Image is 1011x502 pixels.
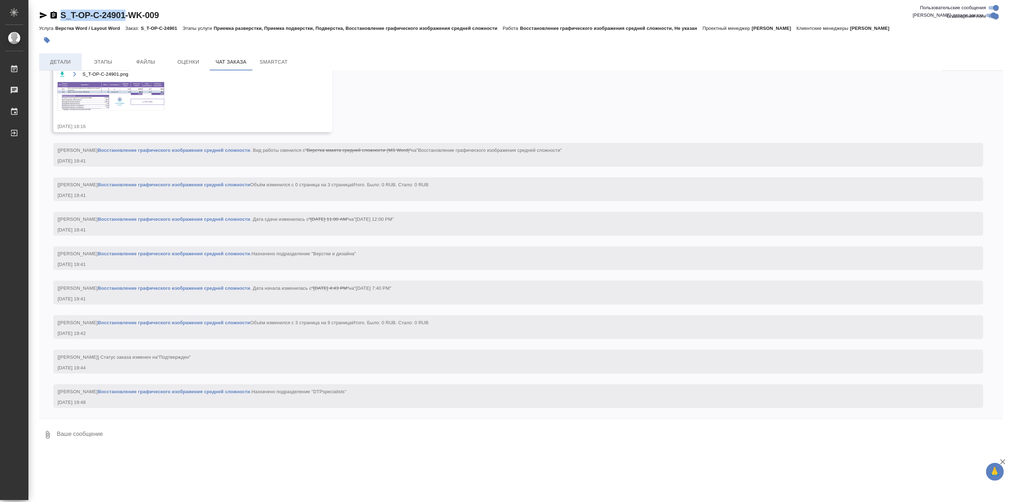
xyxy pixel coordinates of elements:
button: Скачать [58,70,66,79]
span: [[PERSON_NAME] Объём изменился с 3 страница на 9 страница [58,320,428,325]
p: Приемка разверстки, Приемка подверстки, Подверстка, Восстановление графического изображения средн... [214,26,503,31]
span: Оповещения-логи [947,13,986,20]
div: [DATE] 19:41 [58,192,958,199]
span: Этапы [86,58,120,66]
span: [[PERSON_NAME] . Дата начала изменилась с на [58,285,391,291]
a: Восстановление графического изображения средней сложности [98,148,250,153]
a: Восстановление графического изображения средней сложности [98,217,250,222]
p: [PERSON_NAME] [752,26,797,31]
span: [[PERSON_NAME] . [58,389,346,394]
span: "Восстановление графического изображения средней сложности" [417,148,562,153]
span: [PERSON_NAME] детали заказа [913,12,984,19]
p: Услуга [39,26,55,31]
span: Пользовательские сообщения [920,4,986,11]
p: S_T-OP-C-24901 [141,26,182,31]
span: [[PERSON_NAME] . Вид работы сменился с на [58,148,562,153]
span: [[PERSON_NAME] . [58,251,356,256]
span: [[PERSON_NAME]] Статус заказа изменен на [58,354,191,360]
span: [[PERSON_NAME] Объём изменился с 0 страница на 3 страница [58,182,428,187]
span: "[DATE] 12:00 PM" [354,217,394,222]
span: Итого. Было: 0 RUB. Стало: 0 RUB [352,182,428,187]
img: S_T-OP-C-24901.png [58,82,164,111]
p: Клиентские менеджеры [797,26,850,31]
span: Чат заказа [214,58,248,66]
a: Восстановление графического изображения средней сложности [98,182,250,187]
span: "[DATE] 7:40 PM" [354,285,391,291]
p: Восстановление графического изображения средней сложности, Не указан [520,26,703,31]
span: "[DATE] 11:00 AM" [309,217,348,222]
span: Назначено подразделение "Верстки и дизайна" [252,251,356,256]
div: [DATE] 19:41 [58,157,958,165]
button: Скопировать ссылку [49,11,58,20]
button: Скопировать ссылку для ЯМессенджера [39,11,48,20]
a: Восстановление графического изображения средней сложности [98,389,250,394]
span: 🙏 [989,464,1001,479]
p: [PERSON_NAME] [850,26,895,31]
a: Восстановление графического изображения средней сложности [98,320,250,325]
span: Детали [43,58,77,66]
p: Проектный менеджер [703,26,752,31]
span: Файлы [129,58,163,66]
p: Работа [503,26,520,31]
p: Верстка Word / Layout Word [55,26,125,31]
a: S_T-OP-C-24901-WK-009 [60,10,159,20]
p: Заказ: [125,26,141,31]
div: [DATE] 19:42 [58,330,958,337]
span: [[PERSON_NAME] . Дата сдачи изменилась с на [58,217,394,222]
a: Восстановление графического изображения средней сложности [98,285,250,291]
span: S_T-OP-C-24901.png [82,71,128,78]
div: [DATE] 19:41 [58,295,958,303]
button: Открыть на драйве [70,70,79,79]
p: Этапы услуги [182,26,214,31]
span: "Подтвержден" [157,354,191,360]
div: [DATE] 18:16 [58,123,307,130]
a: Восстановление графического изображения средней сложности [98,251,250,256]
button: Добавить тэг [39,32,55,48]
span: "[DATE] 4:43 PM" [312,285,349,291]
span: "Верстка макета средней сложности (MS Word)" [305,148,411,153]
div: [DATE] 19:48 [58,399,958,406]
div: [DATE] 19:41 [58,226,958,234]
span: Оценки [171,58,205,66]
div: [DATE] 19:41 [58,261,958,268]
span: Назначено подразделение "DTPspecialists" [252,389,347,394]
div: [DATE] 19:44 [58,364,958,372]
button: 🙏 [986,463,1004,481]
span: SmartCat [257,58,291,66]
span: Итого. Было: 0 RUB. Стало: 0 RUB [352,320,428,325]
